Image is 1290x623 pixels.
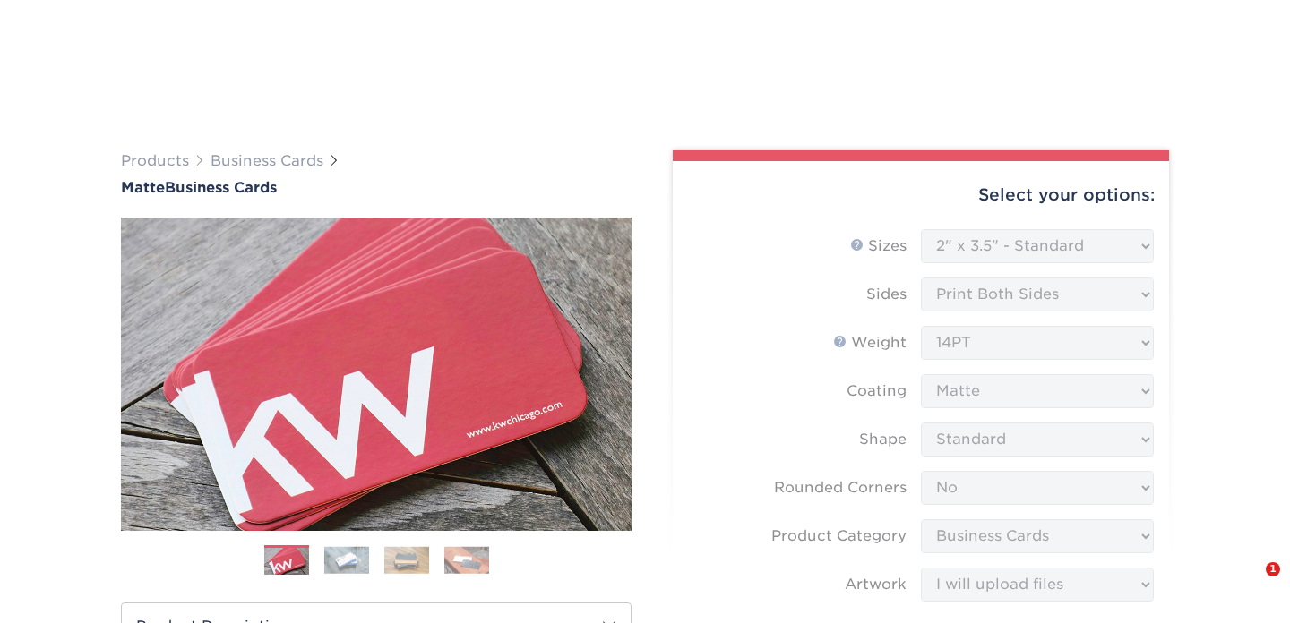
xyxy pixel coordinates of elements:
[444,546,489,574] img: Business Cards 04
[1266,562,1280,576] span: 1
[384,546,429,574] img: Business Cards 03
[121,179,632,196] a: MatteBusiness Cards
[211,152,323,169] a: Business Cards
[687,161,1155,229] div: Select your options:
[264,539,309,584] img: Business Cards 01
[1229,562,1272,605] iframe: Intercom live chat
[324,546,369,574] img: Business Cards 02
[121,152,189,169] a: Products
[121,179,632,196] h1: Business Cards
[121,179,165,196] span: Matte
